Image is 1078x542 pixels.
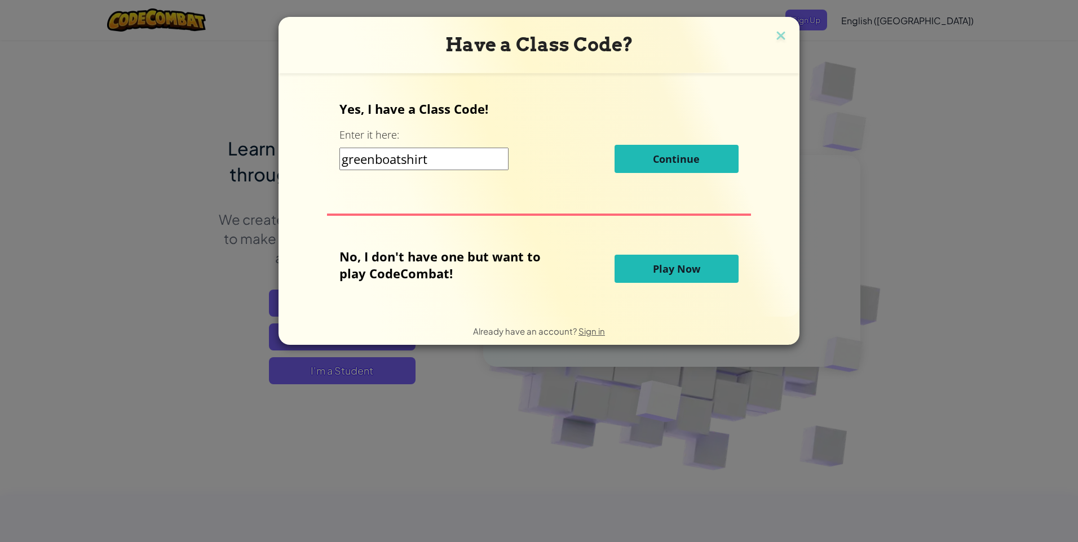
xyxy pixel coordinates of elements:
[445,33,633,56] span: Have a Class Code?
[653,262,700,276] span: Play Now
[774,28,788,45] img: close icon
[653,152,700,166] span: Continue
[578,326,605,336] a: Sign in
[473,326,578,336] span: Already have an account?
[615,145,739,173] button: Continue
[615,255,739,283] button: Play Now
[339,248,558,282] p: No, I don't have one but want to play CodeCombat!
[339,100,738,117] p: Yes, I have a Class Code!
[339,128,399,142] label: Enter it here:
